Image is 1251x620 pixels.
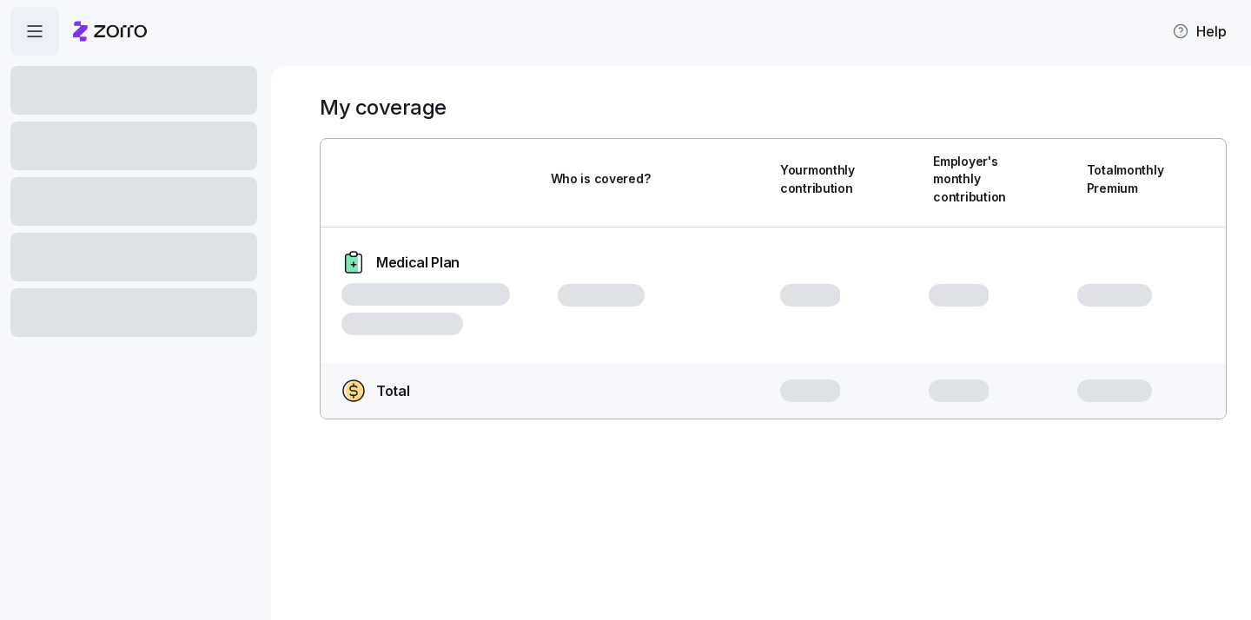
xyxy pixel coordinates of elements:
[376,252,460,274] span: Medical Plan
[551,170,651,188] span: Who is covered?
[933,153,1006,206] span: Employer's monthly contribution
[376,380,409,402] span: Total
[320,94,447,121] h1: My coverage
[1172,21,1227,42] span: Help
[1158,14,1241,49] button: Help
[1087,162,1164,197] span: Total monthly Premium
[780,162,855,197] span: Your monthly contribution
